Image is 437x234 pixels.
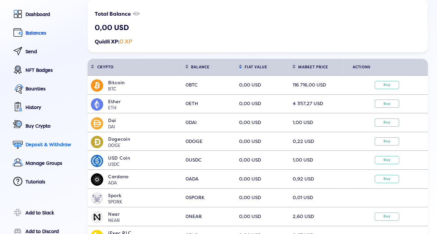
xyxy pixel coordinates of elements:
a: Dashboard [11,8,78,22]
div: Tutorials [25,179,78,185]
img: ADA [91,173,103,186]
span: 0 XP [120,38,132,45]
img: BTC [91,79,103,92]
span: 0 [185,101,198,106]
div: Spork [108,192,182,199]
div: Dashboard [25,12,78,17]
span: 0,00 USD [239,176,261,182]
span: 0,92 USD [293,176,314,182]
span: 0,22 USD [293,138,314,144]
span: SPORK [188,195,204,200]
button: Buy [375,156,399,164]
div: Quidli XP: [95,39,421,45]
span: ADA [188,176,198,182]
img: USDC [91,155,103,167]
div: Bitcoin [108,79,182,86]
div: History [25,105,78,110]
a: History [11,101,78,115]
span: DAI [188,119,196,125]
a: Tutorials [11,175,78,190]
span: 0 [185,138,202,144]
span: 2,60 USD [293,213,314,219]
button: Buy [375,212,399,221]
div: Send [25,49,78,55]
img: SPORK [91,192,103,205]
span: BTC [188,82,197,88]
img: ETH [91,98,103,111]
div: Dai [108,117,182,124]
a: Balances [11,26,78,41]
div: Near [108,211,182,218]
span: 0,00 USD [239,138,261,144]
div: DAI [108,124,182,131]
span: 0 [185,82,197,88]
a: Deposit & Withdraw [11,138,78,152]
div: Ether [108,98,182,105]
span: 0,00 USD [239,213,261,219]
span: NEAR [188,213,202,219]
span: 0 [185,176,198,182]
img: DAI [91,117,103,130]
div: USDC [108,162,182,168]
a: Add to Slack [11,206,78,221]
span: ETH [188,101,198,106]
img: DOGE [91,136,103,148]
div: SPORK [108,199,182,206]
div: Add to Slack [25,210,78,216]
div: Balances [25,30,78,36]
div: NFT Badges [25,68,78,73]
button: Buy [375,175,399,183]
button: Buy [375,100,399,108]
div: Dogecoin [108,136,182,143]
span: 1,00 USD [293,119,313,125]
div: DOGE [108,143,182,149]
span: 0 [185,195,204,200]
a: Send [11,45,78,59]
img: NEAR [91,211,103,223]
button: Buy [375,137,399,146]
div: USD Coin [108,155,182,162]
span: 0 [185,119,196,125]
span: USDC [188,157,201,163]
a: Manage Groups [11,156,78,171]
div: BTC [108,86,182,93]
span: 0,00 USD [239,119,261,125]
span: 0,00 USD [239,82,261,88]
div: 0,00 USD [95,24,421,32]
span: 4 357,27 USD [293,101,323,106]
span: ACTIONS [353,65,371,69]
div: Deposit & Withdraw [25,142,78,148]
div: ADA [108,180,182,187]
button: Buy [375,81,399,89]
div: Manage Groups [25,161,78,166]
div: ETH [108,105,182,112]
div: Cardano [108,173,182,180]
div: Buy Crypto [25,123,78,129]
span: 0 [185,157,201,163]
span: 0,00 USD [239,195,261,200]
span: DOGE [188,138,202,144]
div: NEAR [108,218,182,224]
span: 1,00 USD [293,157,313,163]
a: Bounties [11,82,78,97]
span: 0,01 USD [293,195,313,200]
span: 0 [185,213,202,219]
span: 0,00 USD [239,101,261,106]
div: Bounties [25,86,78,92]
a: NFT Badges [11,63,78,78]
span: 0,00 USD [239,157,261,163]
button: Buy [375,118,399,127]
a: Buy Crypto [11,119,78,134]
span: 116 716,00 USD [293,82,326,88]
